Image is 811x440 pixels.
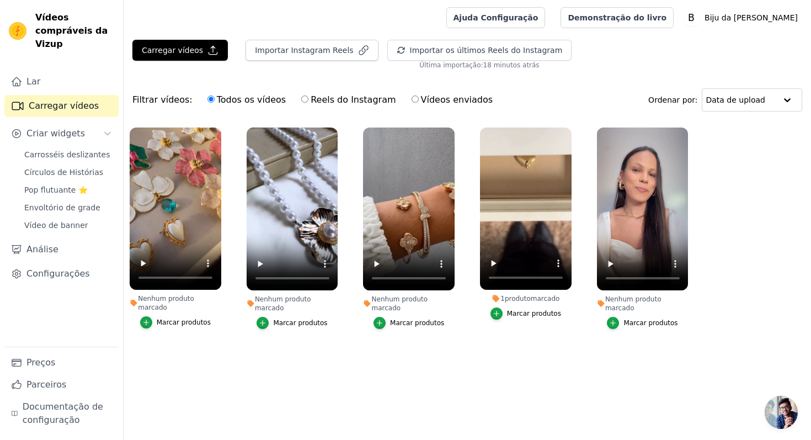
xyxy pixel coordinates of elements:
[26,128,85,139] font: Criar widgets
[35,12,108,49] font: Vídeos compráveis da Vizup
[4,238,119,261] a: Análise
[24,203,100,212] font: Envoltório de grade
[132,40,228,61] button: Carregar vídeos
[765,396,798,429] a: Bate-papo aberto
[273,319,327,327] font: Marcar produtos
[29,100,99,111] font: Carregar vídeos
[623,319,677,327] font: Marcar produtos
[18,182,119,198] a: Pop flutuante ⭐
[419,61,483,69] font: Última importação:
[483,61,540,69] font: 18 minutos atrás
[390,319,444,327] font: Marcar produtos
[246,40,378,61] button: Importar Instagram Reels
[4,396,119,431] a: Documentação de configuração
[157,319,211,326] font: Marcar produtos
[18,218,119,233] a: Vídeo de banner
[217,94,286,105] font: Todos os vídeos
[372,295,428,312] font: Nenhum produto marcado
[374,317,444,329] button: Marcar produtos
[490,308,561,320] button: Marcar produtos
[705,13,798,22] font: Biju da [PERSON_NAME]
[23,401,103,425] font: Documentação de configuração
[26,244,58,255] font: Análise
[18,200,119,215] a: Envoltório de grade
[387,40,572,61] button: Importar os últimos Reels do Instagram
[24,221,88,230] font: Vídeo de banner
[688,12,695,23] text: B
[421,94,493,105] font: Vídeos enviados
[255,46,353,55] font: Importar Instagram Reels
[142,46,203,55] font: Carregar vídeos
[561,7,674,28] a: Demonstração do livro
[410,46,563,55] font: Importar os últimos Reels do Instagram
[9,22,26,40] img: Visualizar
[26,76,40,87] font: Lar
[140,316,211,328] button: Marcar produtos
[255,295,311,312] font: Nenhum produto marcado
[607,317,677,329] button: Marcar produtos
[26,357,55,368] font: Preços
[257,317,327,329] button: Marcar produtos
[4,95,119,117] a: Carregar vídeos
[682,8,802,28] button: B Biju da [PERSON_NAME]
[18,165,119,180] a: Círculos de Histórias
[26,268,90,279] font: Configurações
[605,295,661,312] font: Nenhum produto marcado
[648,96,697,104] font: Ordenar por:
[446,7,546,28] a: Ajuda Configuração
[4,71,119,93] a: Lar
[24,168,103,177] font: Círculos de Histórias
[132,94,193,105] font: Filtrar vídeos:
[138,295,194,311] font: Nenhum produto marcado
[507,310,561,317] font: Marcar produtos
[4,123,119,145] button: Criar widgets
[24,185,88,194] font: Pop flutuante ⭐
[453,13,538,22] font: Ajuda Configuração
[207,96,215,103] input: Todos os vídeos
[24,150,110,159] font: Carrosséis deslizantes
[568,13,666,22] font: Demonstração do livro
[18,147,119,162] a: Carrosséis deslizantes
[4,263,119,285] a: Configurações
[505,295,531,303] font: produto
[26,379,66,390] font: Parceiros
[301,96,308,103] input: Reels do Instagram
[412,96,419,103] input: Vídeos enviados
[4,374,119,396] a: Parceiros
[531,295,560,303] font: marcado
[4,352,119,374] a: Preços
[500,295,505,303] font: 1
[311,94,396,105] font: Reels do Instagram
